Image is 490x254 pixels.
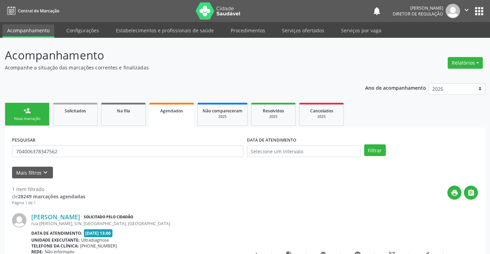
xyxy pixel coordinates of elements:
[31,221,237,227] div: rua [PERSON_NAME], S/N, [GEOGRAPHIC_DATA], [GEOGRAPHIC_DATA]
[247,145,361,157] input: Selecione um intervalo
[18,8,59,14] span: Central de Marcação
[5,5,59,16] a: Central de Marcação
[226,24,270,36] a: Procedimentos
[10,116,44,121] div: Nova marcação
[12,167,53,179] button: Mais filtroskeyboard_arrow_down
[65,108,86,114] span: Solicitados
[393,5,443,11] div: [PERSON_NAME]
[446,4,460,18] img: img
[203,114,242,119] div: 2025
[12,135,35,145] label: PESQUISAR
[372,6,382,16] button: notifications
[203,108,242,114] span: Não compareceram
[80,243,117,249] span: [PHONE_NUMBER]
[467,189,475,197] i: 
[84,229,113,237] span: [DATE] 13:00
[111,24,219,36] a: Estabelecimentos e profissionais de saúde
[464,186,478,200] button: 
[31,237,80,243] b: Unidade executante:
[473,5,485,17] button: apps
[247,135,296,145] label: DATA DE ATENDIMENTO
[31,213,80,221] a: [PERSON_NAME]
[304,114,339,119] div: 2025
[364,144,386,156] button: Filtrar
[451,189,458,197] i: print
[12,200,85,206] div: Página 1 de 1
[83,213,134,221] span: Solicitado pelo cidadão
[460,4,473,18] button: 
[2,24,54,38] a: Acompanhamento
[256,114,291,119] div: 2025
[263,108,284,114] span: Resolvidos
[31,230,83,236] b: Data de atendimento:
[18,193,85,200] strong: 28249 marcações agendadas
[12,186,85,193] div: 1 item filtrado
[117,108,130,114] span: Na fila
[12,213,26,228] img: img
[310,108,333,114] span: Cancelados
[12,145,243,157] input: Nome, CNS
[365,83,426,92] p: Ano de acompanhamento
[5,47,341,64] p: Acompanhamento
[12,193,85,200] div: de
[31,243,79,249] b: Telefone da clínica:
[42,169,49,176] i: keyboard_arrow_down
[448,57,483,69] button: Relatórios
[447,186,461,200] button: print
[81,237,109,243] span: Ultradiagnose
[62,24,104,36] a: Configurações
[5,64,341,71] p: Acompanhe a situação das marcações correntes e finalizadas
[277,24,329,36] a: Serviços ofertados
[393,11,443,17] span: Diretor de regulação
[160,108,183,114] span: Agendados
[23,107,31,114] div: person_add
[336,24,386,36] a: Serviços por vaga
[463,6,470,14] i: 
